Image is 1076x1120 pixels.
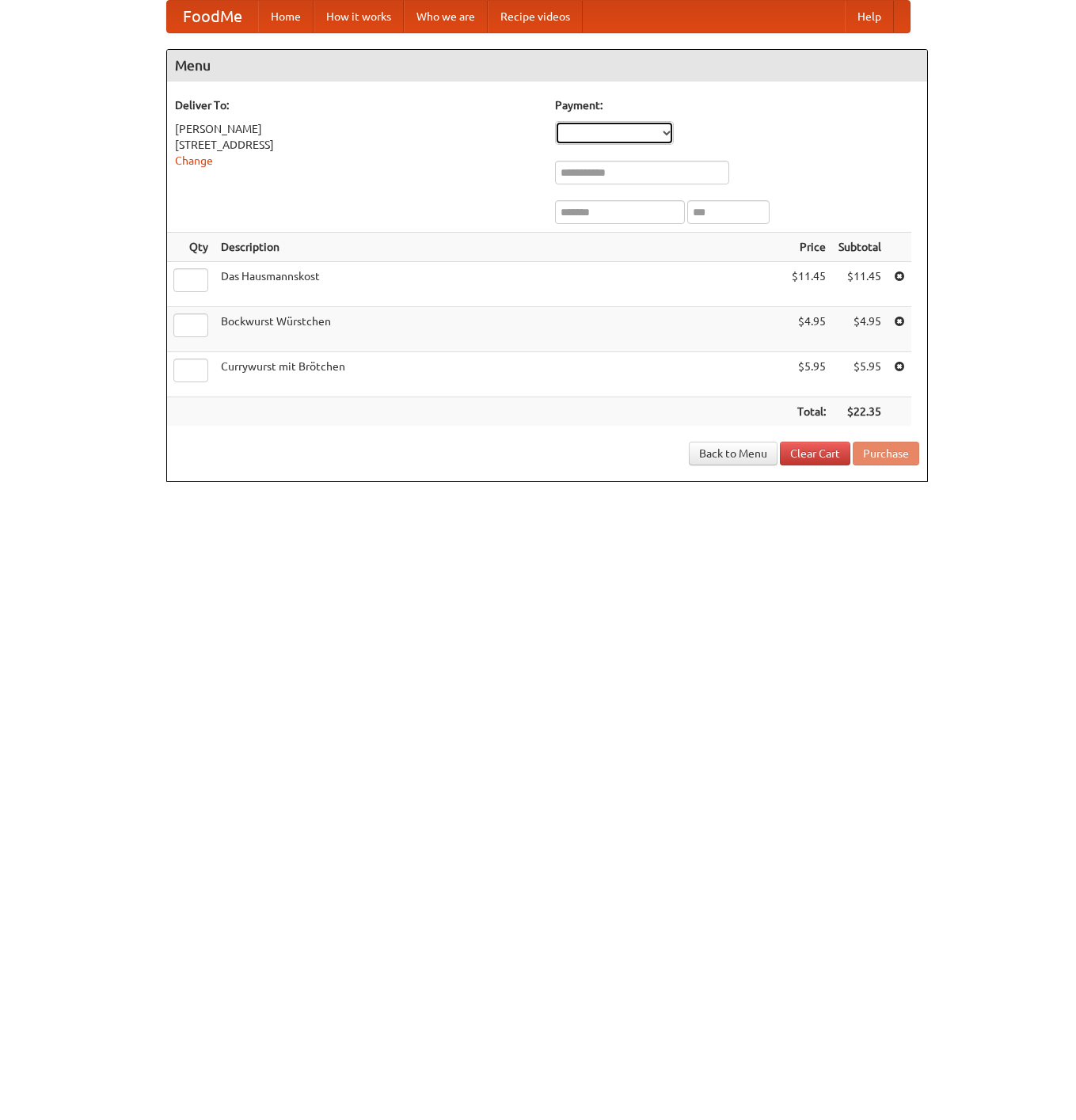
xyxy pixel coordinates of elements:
[175,97,539,113] h5: Deliver To:
[215,233,785,262] th: Description
[488,1,583,32] a: Recipe videos
[215,352,785,397] td: Currywurst mit Brötchen
[785,397,832,427] th: Total:
[785,307,832,352] td: $4.95
[832,307,888,352] td: $4.95
[853,442,919,465] button: Purchase
[555,97,919,113] h5: Payment:
[175,137,539,153] div: [STREET_ADDRESS]
[314,1,404,32] a: How it works
[175,154,213,167] a: Change
[215,262,785,307] td: Das Hausmannskost
[845,1,894,32] a: Help
[832,262,888,307] td: $11.45
[167,233,215,262] th: Qty
[689,442,778,465] a: Back to Menu
[175,121,539,137] div: [PERSON_NAME]
[785,262,832,307] td: $11.45
[167,1,258,32] a: FoodMe
[258,1,314,32] a: Home
[832,352,888,397] td: $5.95
[167,50,927,82] h4: Menu
[780,442,850,465] a: Clear Cart
[785,352,832,397] td: $5.95
[404,1,488,32] a: Who we are
[215,307,785,352] td: Bockwurst Würstchen
[832,233,888,262] th: Subtotal
[785,233,832,262] th: Price
[832,397,888,427] th: $22.35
